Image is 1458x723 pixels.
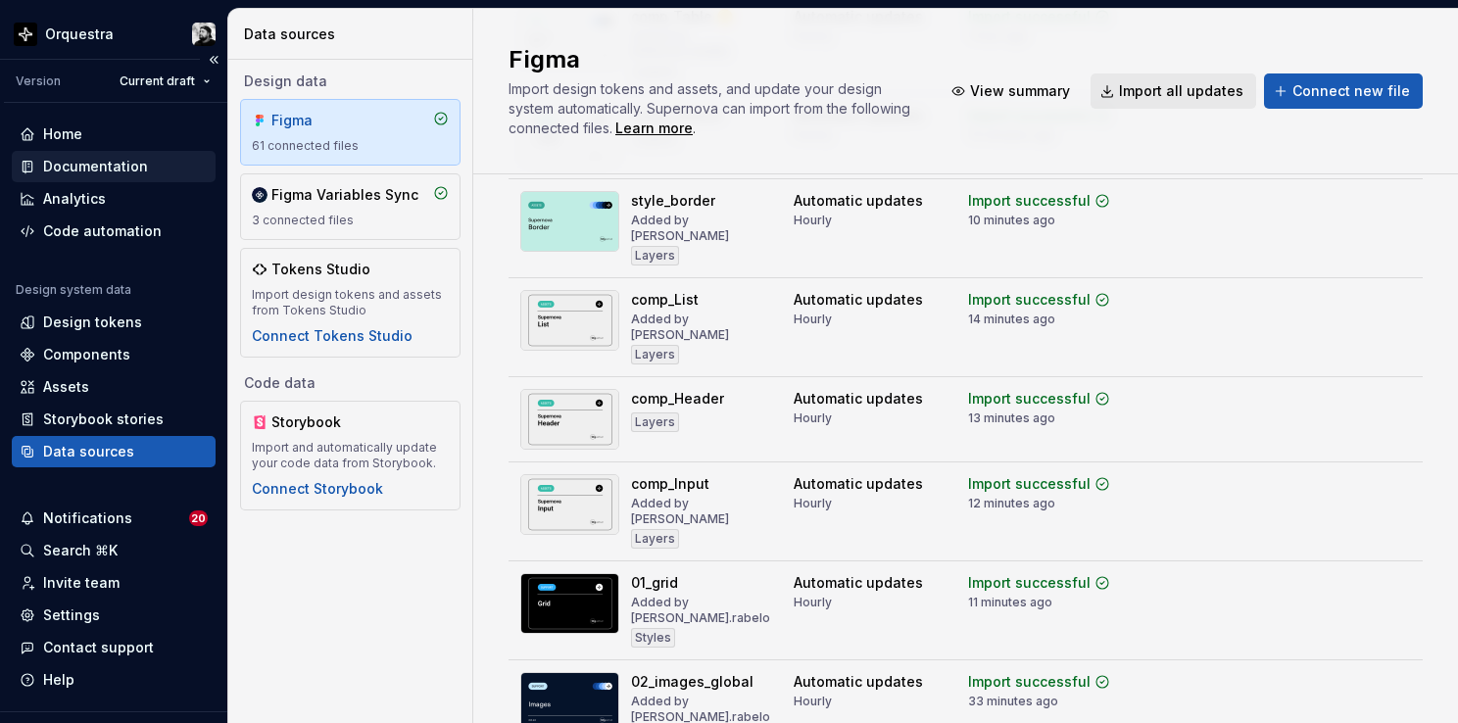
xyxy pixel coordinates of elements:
[12,183,216,215] a: Analytics
[43,573,120,593] div: Invite team
[43,605,100,625] div: Settings
[1292,81,1410,101] span: Connect new file
[252,213,449,228] div: 3 connected files
[12,339,216,370] a: Components
[631,474,709,494] div: comp_Input
[252,287,449,318] div: Import design tokens and assets from Tokens Studio
[794,496,832,511] div: Hourly
[271,185,418,205] div: Figma Variables Sync
[509,44,918,75] h2: Figma
[968,410,1055,426] div: 13 minutes ago
[252,138,449,154] div: 61 connected files
[509,80,914,136] span: Import design tokens and assets, and update your design system automatically. Supernova can impor...
[271,111,365,130] div: Figma
[252,326,413,346] button: Connect Tokens Studio
[271,260,370,279] div: Tokens Studio
[252,440,449,471] div: Import and automatically update your code data from Storybook.
[794,389,923,409] div: Automatic updates
[43,541,118,560] div: Search ⌘K
[252,479,383,499] button: Connect Storybook
[968,290,1091,310] div: Import successful
[794,573,923,593] div: Automatic updates
[968,389,1091,409] div: Import successful
[968,191,1091,211] div: Import successful
[12,600,216,631] a: Settings
[12,436,216,467] a: Data sources
[45,24,114,44] div: Orquestra
[240,373,461,393] div: Code data
[43,221,162,241] div: Code automation
[794,312,832,327] div: Hourly
[192,23,216,46] img: Lucas Angelo Marim
[43,410,164,429] div: Storybook stories
[968,213,1055,228] div: 10 minutes ago
[240,173,461,240] a: Figma Variables Sync3 connected files
[612,121,696,136] span: .
[240,72,461,91] div: Design data
[942,73,1083,109] button: View summary
[1264,73,1423,109] button: Connect new file
[16,282,131,298] div: Design system data
[631,246,679,265] div: Layers
[43,670,74,690] div: Help
[794,290,923,310] div: Automatic updates
[631,389,724,409] div: comp_Header
[43,638,154,657] div: Contact support
[794,213,832,228] div: Hourly
[12,151,216,182] a: Documentation
[244,24,464,44] div: Data sources
[43,508,132,528] div: Notifications
[615,119,693,138] a: Learn more
[1119,81,1243,101] span: Import all updates
[43,345,130,364] div: Components
[43,442,134,461] div: Data sources
[14,23,37,46] img: 2d16a307-6340-4442-b48d-ad77c5bc40e7.png
[631,213,770,244] div: Added by [PERSON_NAME]
[631,672,753,692] div: 02_images_global
[12,404,216,435] a: Storybook stories
[631,290,699,310] div: comp_List
[794,191,923,211] div: Automatic updates
[968,672,1091,692] div: Import successful
[240,401,461,510] a: StorybookImport and automatically update your code data from Storybook.Connect Storybook
[43,313,142,332] div: Design tokens
[43,189,106,209] div: Analytics
[968,694,1058,709] div: 33 minutes ago
[794,410,832,426] div: Hourly
[43,124,82,144] div: Home
[12,503,216,534] button: Notifications20
[631,573,678,593] div: 01_grid
[43,377,89,397] div: Assets
[16,73,61,89] div: Version
[12,567,216,599] a: Invite team
[12,664,216,696] button: Help
[968,573,1091,593] div: Import successful
[968,474,1091,494] div: Import successful
[968,595,1052,610] div: 11 minutes ago
[631,595,770,626] div: Added by [PERSON_NAME].rabelo
[794,474,923,494] div: Automatic updates
[12,307,216,338] a: Design tokens
[631,496,770,527] div: Added by [PERSON_NAME]
[631,191,715,211] div: style_border
[968,496,1055,511] div: 12 minutes ago
[968,312,1055,327] div: 14 minutes ago
[43,157,148,176] div: Documentation
[189,510,208,526] span: 20
[200,46,227,73] button: Collapse sidebar
[970,81,1070,101] span: View summary
[12,535,216,566] button: Search ⌘K
[120,73,195,89] span: Current draft
[240,248,461,358] a: Tokens StudioImport design tokens and assets from Tokens StudioConnect Tokens Studio
[12,371,216,403] a: Assets
[631,628,675,648] div: Styles
[794,672,923,692] div: Automatic updates
[12,216,216,247] a: Code automation
[12,119,216,150] a: Home
[794,595,832,610] div: Hourly
[240,99,461,166] a: Figma61 connected files
[4,13,223,55] button: OrquestraLucas Angelo Marim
